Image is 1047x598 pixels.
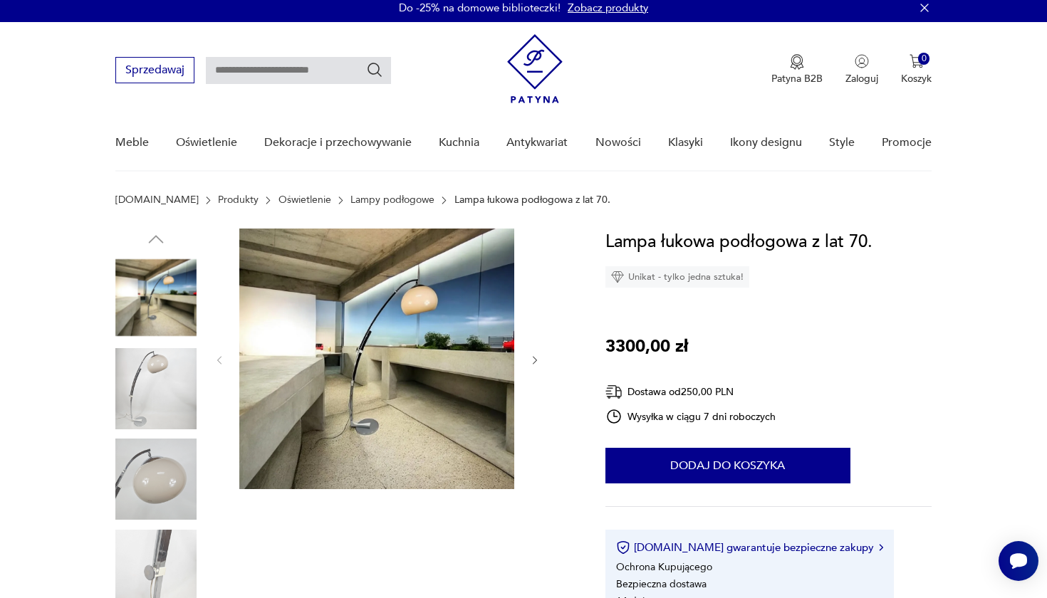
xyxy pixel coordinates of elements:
img: Ikona certyfikatu [616,540,630,555]
p: 3300,00 zł [605,333,688,360]
a: Zobacz produkty [568,1,648,15]
a: Meble [115,115,149,170]
button: Sprzedawaj [115,57,194,83]
div: 0 [918,53,930,65]
div: Wysyłka w ciągu 7 dni roboczych [605,408,776,425]
a: Produkty [218,194,259,206]
div: Dostawa od 250,00 PLN [605,383,776,401]
a: Klasyki [668,115,703,170]
img: Zdjęcie produktu Lampa łukowa podłogowa z lat 70. [115,439,197,520]
button: Szukaj [366,61,383,78]
img: Ikona koszyka [910,54,924,68]
button: Patyna B2B [771,54,823,85]
p: Patyna B2B [771,72,823,85]
img: Ikona medalu [790,54,804,70]
a: Sprzedawaj [115,66,194,76]
a: Dekoracje i przechowywanie [264,115,412,170]
a: Ikona medaluPatyna B2B [771,54,823,85]
li: Ochrona Kupującego [616,560,712,574]
img: Ikonka użytkownika [855,54,869,68]
img: Ikona dostawy [605,383,623,401]
img: Zdjęcie produktu Lampa łukowa podłogowa z lat 70. [115,348,197,429]
li: Bezpieczna dostawa [616,577,707,591]
button: 0Koszyk [901,54,932,85]
a: Style [829,115,855,170]
p: Lampa łukowa podłogowa z lat 70. [454,194,610,206]
img: Patyna - sklep z meblami i dekoracjami vintage [507,34,563,103]
img: Zdjęcie produktu Lampa łukowa podłogowa z lat 70. [239,229,514,489]
p: Koszyk [901,72,932,85]
p: Zaloguj [845,72,878,85]
button: Zaloguj [845,54,878,85]
a: [DOMAIN_NAME] [115,194,199,206]
img: Zdjęcie produktu Lampa łukowa podłogowa z lat 70. [115,257,197,338]
a: Promocje [882,115,932,170]
a: Kuchnia [439,115,479,170]
h1: Lampa łukowa podłogowa z lat 70. [605,229,872,256]
a: Ikony designu [730,115,802,170]
p: Do -25% na domowe biblioteczki! [399,1,561,15]
button: [DOMAIN_NAME] gwarantuje bezpieczne zakupy [616,540,883,555]
img: Ikona strzałki w prawo [879,544,883,551]
iframe: Smartsupp widget button [999,541,1038,581]
a: Antykwariat [506,115,568,170]
a: Oświetlenie [278,194,331,206]
img: Ikona diamentu [611,271,624,283]
button: Dodaj do koszyka [605,448,850,483]
div: Unikat - tylko jedna sztuka! [605,266,749,288]
a: Oświetlenie [176,115,237,170]
a: Lampy podłogowe [350,194,434,206]
a: Nowości [595,115,641,170]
